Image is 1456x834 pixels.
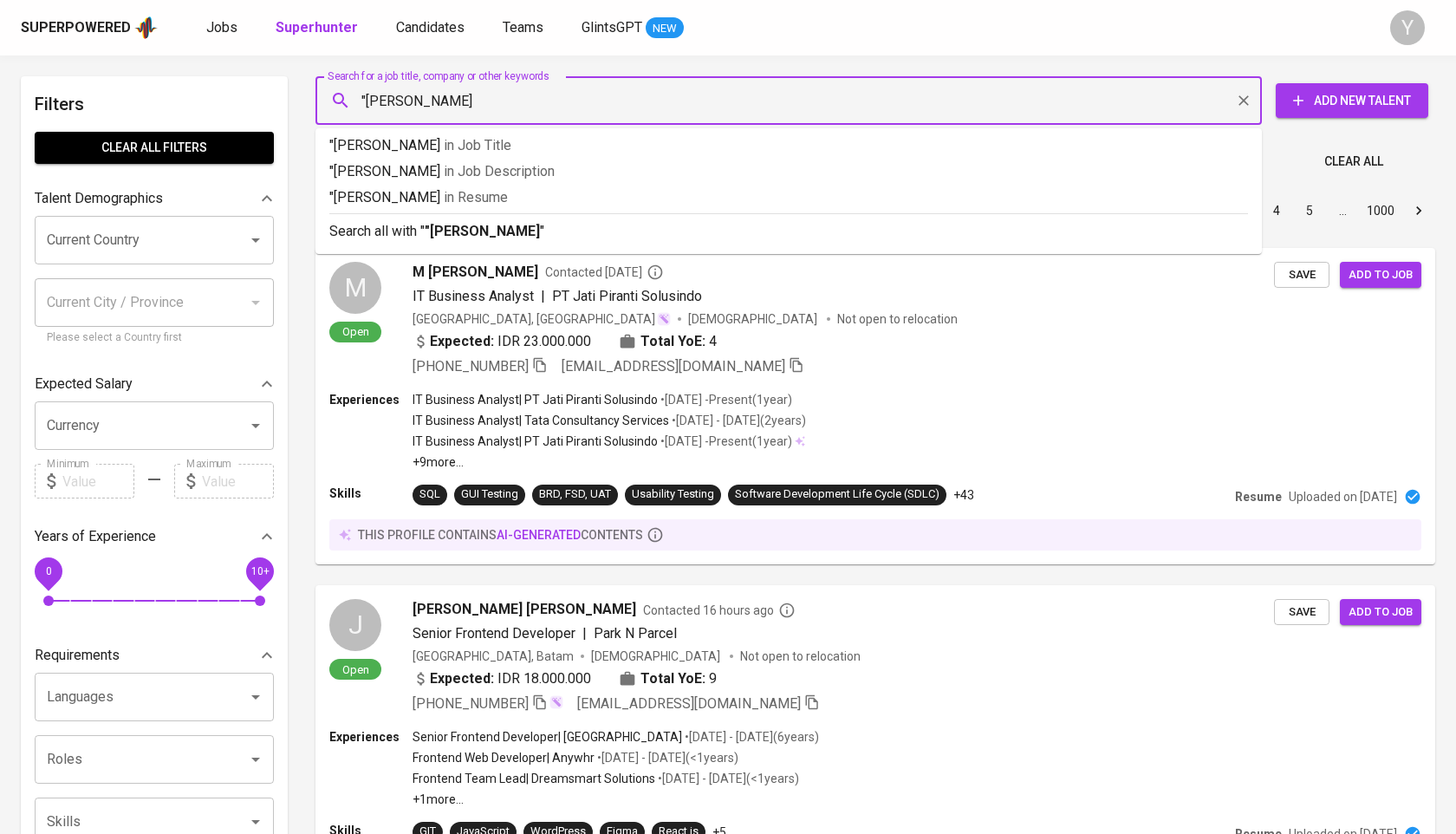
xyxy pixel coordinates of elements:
[396,17,468,39] a: Candidates
[709,331,717,352] span: 4
[35,374,133,394] p: Expected Salary
[640,668,705,689] b: Total YoE:
[595,749,738,766] p: • [DATE] - [DATE] ( <1 years )
[1283,265,1321,285] span: Save
[562,358,785,375] span: [EMAIL_ADDRESS][DOMAIN_NAME]
[413,599,636,620] span: [PERSON_NAME] [PERSON_NAME]
[244,747,268,772] button: Open
[21,15,158,41] a: Superpoweredapp logo
[35,367,274,401] div: Expected Salary
[444,137,511,153] span: in Job Title
[632,486,714,503] div: Usability Testing
[413,391,658,408] p: IT Business Analyst | PT Jati Piranti Solusindo
[49,137,260,159] span: Clear All filters
[503,19,543,36] span: Teams
[1263,197,1290,225] button: Go to page 4
[413,453,806,471] p: +9 more ...
[202,464,274,498] input: Value
[413,728,682,746] p: Senior Frontend Developer | [GEOGRAPHIC_DATA]
[276,17,361,39] a: Superhunter
[250,565,269,577] span: 10+
[541,286,545,307] span: |
[413,791,819,808] p: +1 more ...
[335,662,376,677] span: Open
[1235,488,1282,505] p: Resume
[244,685,268,709] button: Open
[461,486,518,503] div: GUI Testing
[582,17,684,39] a: GlintsGPT NEW
[682,728,819,746] p: • [DATE] - [DATE] ( 6 years )
[1276,83,1428,118] button: Add New Talent
[594,625,677,642] span: Park N Parcel
[425,223,540,239] b: "[PERSON_NAME]
[582,19,642,36] span: GlintsGPT
[430,331,494,352] b: Expected:
[413,695,529,712] span: [PHONE_NUMBER]
[358,526,643,544] p: this profile contains contents
[413,412,669,429] p: IT Business Analyst | Tata Consultancy Services
[735,486,939,503] div: Software Development Life Cycle (SDLC)
[1274,599,1329,626] button: Save
[430,668,494,689] b: Expected:
[62,464,134,498] input: Value
[329,485,413,502] p: Skills
[1128,197,1435,225] nav: pagination navigation
[657,312,671,326] img: magic_wand.svg
[329,728,413,746] p: Experiences
[1324,151,1383,173] span: Clear All
[35,188,163,209] p: Talent Demographics
[549,695,563,709] img: magic_wand.svg
[1405,197,1433,225] button: Go to next page
[329,391,413,408] p: Experiences
[276,19,358,36] b: Superhunter
[35,638,274,673] div: Requirements
[413,310,671,328] div: [GEOGRAPHIC_DATA], [GEOGRAPHIC_DATA]
[658,391,792,408] p: • [DATE] - Present ( 1 year )
[329,221,1248,242] p: Search all with " "
[709,668,717,689] span: 9
[35,645,120,666] p: Requirements
[552,288,702,304] span: PT Jati Piranti Solusindo
[778,602,796,619] svg: By Batam recruiter
[646,20,684,37] span: NEW
[329,161,1248,182] p: "[PERSON_NAME]
[335,324,376,339] span: Open
[837,310,958,328] p: Not open to relocation
[643,602,796,619] span: Contacted 16 hours ago
[1290,90,1414,112] span: Add New Talent
[413,668,591,689] div: IDR 18.000.000
[953,486,974,504] p: +43
[244,228,268,252] button: Open
[413,648,574,665] div: [GEOGRAPHIC_DATA], Batam
[45,565,51,577] span: 0
[1289,488,1397,505] p: Uploaded on [DATE]
[591,648,723,665] span: [DEMOGRAPHIC_DATA]
[1232,88,1256,113] button: Clear
[329,262,381,314] div: M
[740,648,861,665] p: Not open to relocation
[1362,197,1400,225] button: Go to page 1000
[1349,603,1413,622] span: Add to job
[329,135,1248,156] p: "[PERSON_NAME]
[582,623,587,644] span: |
[35,132,274,164] button: Clear All filters
[413,433,658,450] p: IT Business Analyst | PT Jati Piranti Solusindo
[396,19,465,36] span: Candidates
[1329,202,1356,219] div: …
[577,695,801,712] span: [EMAIL_ADDRESS][DOMAIN_NAME]
[21,18,131,38] div: Superpowered
[1317,146,1390,178] button: Clear All
[640,331,705,352] b: Total YoE:
[413,331,591,352] div: IDR 23.000.000
[1340,599,1421,626] button: Add to job
[329,599,381,651] div: J
[444,189,508,205] span: in Resume
[1283,603,1321,622] span: Save
[35,181,274,216] div: Talent Demographics
[315,248,1435,564] a: MOpenM [PERSON_NAME]Contacted [DATE]IT Business Analyst|PT Jati Piranti Solusindo[GEOGRAPHIC_DATA...
[206,19,237,36] span: Jobs
[539,486,611,503] div: BRD, FSD, UAT
[658,433,792,450] p: • [DATE] - Present ( 1 year )
[497,528,581,542] span: AI-generated
[244,810,268,834] button: Open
